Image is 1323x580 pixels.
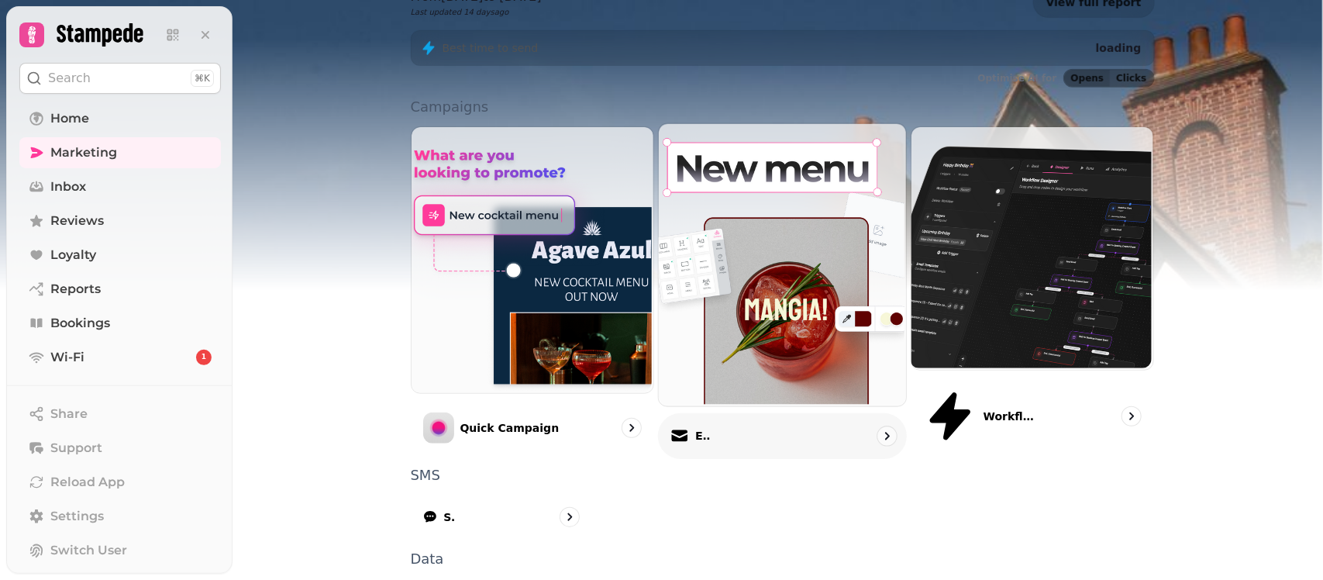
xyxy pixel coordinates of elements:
svg: go to [624,420,639,436]
a: Loyalty [19,240,221,271]
button: Switch User [19,535,221,566]
button: Clicks [1110,70,1153,87]
span: Bookings [50,314,110,333]
span: Loyalty [50,246,96,264]
svg: go to [1124,409,1139,424]
p: Email [695,428,711,444]
span: Home [50,109,89,128]
img: Quick Campaign [410,126,653,392]
span: Marketing [50,143,117,162]
a: Settings [19,501,221,532]
svg: go to [879,428,894,444]
button: Reload App [19,467,221,498]
a: Bookings [19,308,221,339]
a: Marketing [19,137,221,168]
a: Reviews [19,205,221,236]
img: Workflows (beta) [910,126,1152,368]
a: Inbox [19,171,221,202]
span: Share [50,405,88,423]
span: Clicks [1116,74,1146,83]
a: Workflows (beta)Workflows (beta) [911,126,1155,456]
button: Share [19,399,221,430]
a: Home [19,103,221,134]
span: Reload App [50,473,125,492]
p: SMS [443,509,455,525]
button: Support [19,433,221,464]
a: Wi-Fi1 [19,342,221,373]
a: EmailEmail [658,123,907,459]
span: Wi-Fi [50,348,84,367]
span: Reviews [50,212,104,230]
p: Search [48,69,91,88]
span: 1 [202,352,206,363]
p: Optimise AI for [978,72,1057,85]
p: Last updated 14 days ago [411,6,542,18]
p: Campaigns [411,100,1155,114]
div: ⌘K [191,70,214,87]
span: Reports [50,280,101,299]
p: Best time to send [443,40,539,56]
span: Settings [50,507,104,526]
a: Reports [19,274,221,305]
svg: go to [562,509,577,525]
span: Support [50,439,102,457]
a: SMS [411,495,592,540]
span: Switch User [50,541,127,560]
button: Search⌘K [19,63,221,94]
p: Quick Campaign [460,420,560,436]
span: Inbox [50,178,86,196]
img: Email [657,123,904,405]
span: loading [1096,42,1142,54]
button: Opens [1064,70,1111,87]
span: Opens [1071,74,1104,83]
p: Workflows (beta) [984,409,1035,424]
a: Quick CampaignQuick Campaign [411,126,655,456]
p: Data [411,552,1155,566]
p: SMS [411,468,1155,482]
